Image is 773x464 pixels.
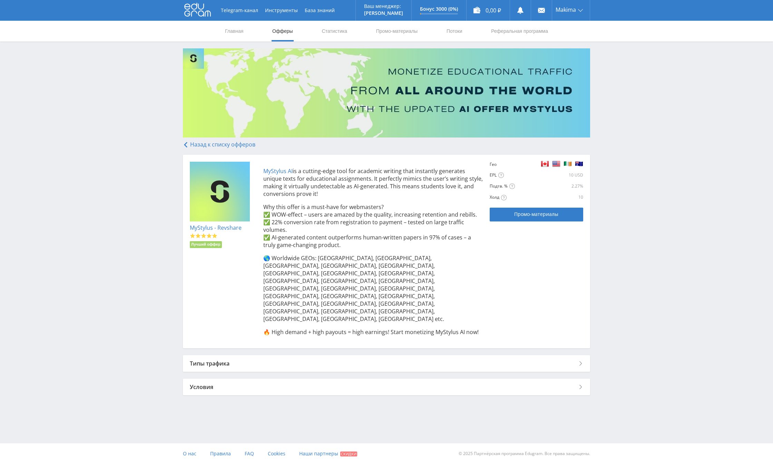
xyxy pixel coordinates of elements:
[340,452,357,456] span: Скидки
[183,379,590,395] div: Условия
[490,21,549,41] a: Реферальная программа
[364,10,403,16] p: [PERSON_NAME]
[552,160,560,168] img: 32248e7f57368c3b24602c85478b03a3.png
[321,21,348,41] a: Статистика
[299,443,357,464] a: Наши партнеры Скидки
[299,450,338,457] span: Наши партнеры
[553,183,583,189] div: 2.27%
[446,21,463,41] a: Потоки
[263,167,483,198] p: is a cutting-edge tool for academic writing that instantly generates unique texts for educational...
[263,328,483,336] p: 🔥 High demand + high payouts = high earnings! Start monetizing MyStylus AI now!
[224,21,244,41] a: Главная
[564,160,572,168] img: a92a3460be9c0b6eb9b7853a52c5490b.png
[490,195,551,200] div: Холд
[420,6,458,12] p: Бонус 3000 (0%)
[490,172,512,178] div: EPL
[183,355,590,372] div: Типы трафика
[490,183,551,189] div: Подтв. %
[263,203,483,249] p: Why this offer is a must-have for webmasters? ✅ WOW-effect – users are amazed by the quality, inc...
[490,162,512,167] div: Гео
[183,48,590,138] img: Banner
[513,172,583,178] div: 10 USD
[390,443,590,464] div: © 2025 Партнёрская программа Edugram. Все права защищены.
[190,224,242,231] a: MyStylus - Revshare
[514,211,558,217] span: Промо-материалы
[556,7,576,12] span: Makima
[268,443,285,464] a: Cookies
[268,450,285,457] span: Cookies
[210,450,231,457] span: Правила
[263,254,483,323] p: 🌎 Worldwide GEOs: [GEOGRAPHIC_DATA], [GEOGRAPHIC_DATA], [GEOGRAPHIC_DATA], [GEOGRAPHIC_DATA], [GE...
[183,450,196,457] span: О нас
[190,162,250,222] img: 9c859e686b4d2ecb8ce285866dc186d1.png
[490,208,583,221] a: Промо-материалы
[210,443,231,464] a: Правила
[183,443,196,464] a: О нас
[245,443,254,464] a: FAQ
[375,21,418,41] a: Промо-материалы
[364,3,403,9] p: Ваш менеджер:
[272,21,294,41] a: Офферы
[190,241,222,248] li: Лучший оффер
[541,160,549,168] img: 3ee5eab0eccf7302f278cf89a40aa5e5.png
[553,195,583,200] div: 10
[263,167,293,175] a: MyStylus AI
[245,450,254,457] span: FAQ
[183,141,255,148] a: Назад к списку офферов
[575,160,583,168] img: 9081fa43a01a960bfd0f6b32aa61862b.png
